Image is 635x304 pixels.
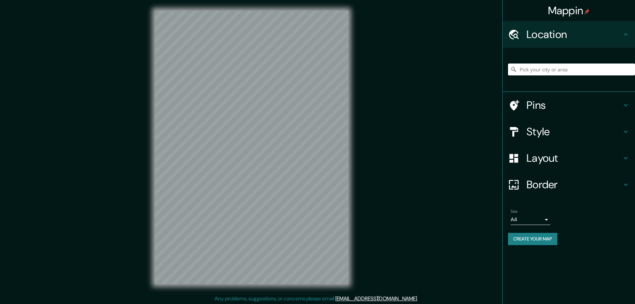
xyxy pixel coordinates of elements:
[508,233,557,245] button: Create your map
[548,4,590,17] h4: Mappin
[576,278,628,297] iframe: Help widget launcher
[335,295,417,302] a: [EMAIL_ADDRESS][DOMAIN_NAME]
[527,152,622,165] h4: Layout
[508,64,635,75] input: Pick your city or area
[527,125,622,138] h4: Style
[503,118,635,145] div: Style
[418,295,419,303] div: .
[584,9,590,14] img: pin-icon.png
[527,99,622,112] h4: Pins
[503,92,635,118] div: Pins
[419,295,420,303] div: .
[503,145,635,171] div: Layout
[155,11,348,284] canvas: Map
[503,171,635,198] div: Border
[511,214,550,225] div: A4
[527,178,622,191] h4: Border
[527,28,622,41] h4: Location
[215,295,418,303] p: Any problems, suggestions, or concerns please email .
[511,209,518,214] label: Size
[503,21,635,48] div: Location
